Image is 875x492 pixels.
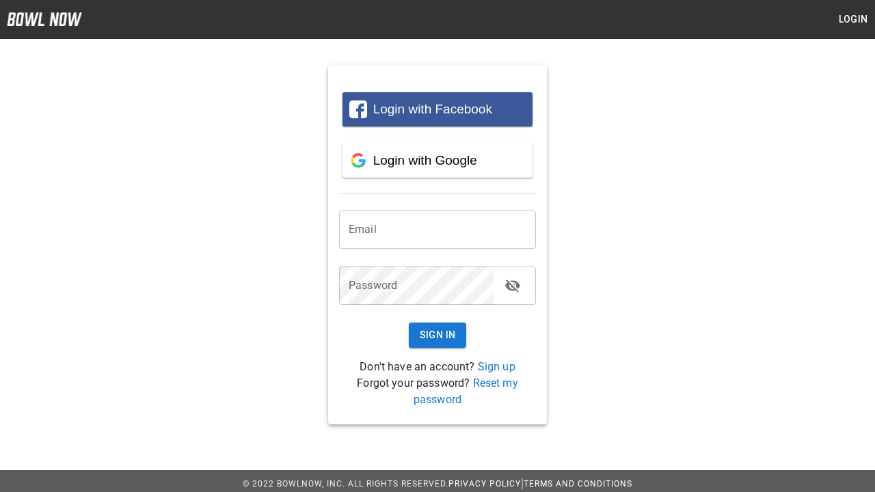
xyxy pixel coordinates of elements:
a: Terms and Conditions [524,479,632,489]
button: Login [831,7,875,32]
a: Privacy Policy [448,479,521,489]
p: Don't have an account? [339,359,536,375]
a: Reset my password [414,377,518,406]
button: toggle password visibility [499,272,526,299]
span: Login with Google [373,153,477,167]
button: Login with Facebook [342,92,533,126]
img: logo [7,12,82,26]
button: Login with Google [342,143,533,178]
span: Login with Facebook [373,102,492,116]
button: Sign In [409,323,467,348]
p: Forgot your password? [339,375,536,408]
span: © 2022 BowlNow, Inc. All Rights Reserved. [243,479,448,489]
a: Sign up [478,360,515,373]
